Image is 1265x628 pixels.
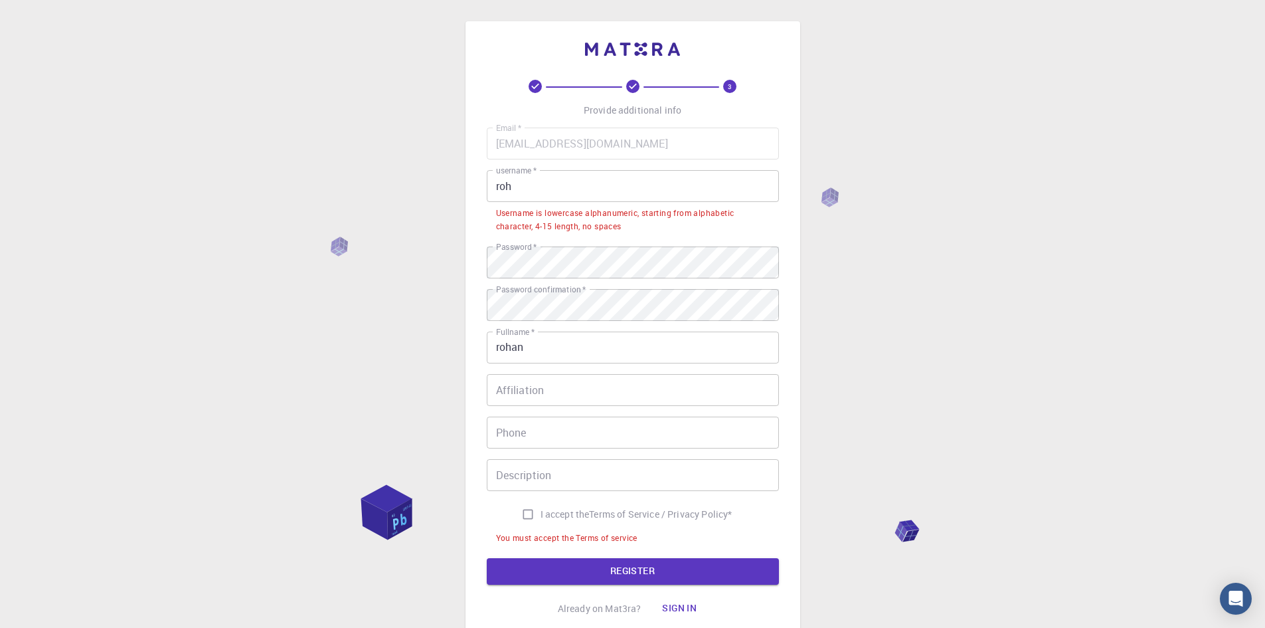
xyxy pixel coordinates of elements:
label: Fullname [496,326,535,338]
div: Username is lowercase alphanumeric, starting from alphabetic character, 4-15 length, no spaces [496,207,770,233]
p: Already on Mat3ra? [558,602,641,615]
span: I accept the [541,508,590,521]
text: 3 [728,82,732,91]
div: Open Intercom Messenger [1220,583,1252,615]
label: Password [496,241,537,253]
label: Email [496,122,521,134]
label: Password confirmation [496,284,586,295]
a: Terms of Service / Privacy Policy* [589,508,732,521]
div: You must accept the Terms of service [496,532,637,545]
label: username [496,165,537,176]
button: Sign in [651,595,707,622]
p: Terms of Service / Privacy Policy * [589,508,732,521]
p: Provide additional info [584,104,681,117]
button: REGISTER [487,558,779,585]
